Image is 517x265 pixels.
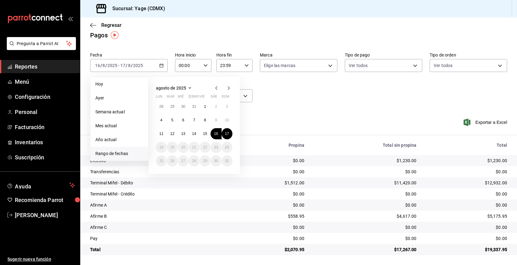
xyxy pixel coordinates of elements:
div: $0.00 [427,191,507,197]
span: Ver todos [349,62,368,69]
input: -- [120,63,126,68]
abbr: 30 de agosto de 2025 [214,159,218,163]
button: 2 de agosto de 2025 [211,101,221,112]
button: 14 de agosto de 2025 [189,128,199,139]
abbr: 17 de agosto de 2025 [225,132,229,136]
span: Ayer [95,95,143,101]
button: 25 de agosto de 2025 [156,155,167,166]
button: 16 de agosto de 2025 [211,128,221,139]
span: - [118,63,119,68]
abbr: 11 de agosto de 2025 [159,132,163,136]
abbr: 25 de agosto de 2025 [159,159,163,163]
span: Facturación [15,123,75,131]
button: 7 de agosto de 2025 [189,115,199,126]
abbr: 26 de agosto de 2025 [170,159,174,163]
div: Transferencias [90,169,228,175]
input: -- [128,63,131,68]
div: $0.00 [427,169,507,175]
div: $0.00 [314,235,417,242]
span: agosto de 2025 [156,86,186,90]
span: Configuración [15,93,75,101]
div: $0.00 [314,224,417,230]
button: 22 de agosto de 2025 [200,142,211,153]
abbr: 29 de agosto de 2025 [203,159,207,163]
span: Sugerir nueva función [7,256,75,263]
button: Pregunta a Parrot AI [7,37,76,50]
abbr: jueves [189,95,225,101]
label: Fecha [90,53,168,57]
abbr: 9 de agosto de 2025 [215,118,217,122]
abbr: 28 de agosto de 2025 [192,159,196,163]
div: $0.00 [238,224,304,230]
abbr: 28 de julio de 2025 [159,104,163,109]
button: 17 de agosto de 2025 [222,128,232,139]
abbr: sábado [211,95,217,101]
button: 27 de agosto de 2025 [178,155,189,166]
abbr: 16 de agosto de 2025 [214,132,218,136]
abbr: 23 de agosto de 2025 [214,145,218,149]
h3: Sucursal: Yage (CDMX) [107,5,165,12]
span: Ayuda [15,182,67,189]
input: -- [95,63,100,68]
span: Rango de fechas [95,150,143,157]
div: $0.00 [427,224,507,230]
abbr: 14 de agosto de 2025 [192,132,196,136]
button: 5 de agosto de 2025 [167,115,177,126]
div: Total sin propina [314,143,417,148]
div: $0.00 [314,202,417,208]
button: Regresar [90,22,122,28]
button: open_drawer_menu [68,16,73,21]
input: ---- [107,63,118,68]
abbr: 18 de agosto de 2025 [159,145,163,149]
abbr: 20 de agosto de 2025 [181,145,185,149]
abbr: 5 de agosto de 2025 [171,118,173,122]
button: 9 de agosto de 2025 [211,115,221,126]
button: 13 de agosto de 2025 [178,128,189,139]
button: 20 de agosto de 2025 [178,142,189,153]
abbr: 22 de agosto de 2025 [203,145,207,149]
button: 28 de julio de 2025 [156,101,167,112]
abbr: 24 de agosto de 2025 [225,145,229,149]
span: Mes actual [95,123,143,129]
button: 23 de agosto de 2025 [211,142,221,153]
div: $0.00 [427,235,507,242]
div: $0.00 [427,202,507,208]
span: Elige las marcas [264,62,295,69]
div: $0.00 [238,169,304,175]
button: 8 de agosto de 2025 [200,115,211,126]
abbr: 7 de agosto de 2025 [193,118,195,122]
span: Regresar [101,22,122,28]
span: [PERSON_NAME] [15,211,75,219]
button: 6 de agosto de 2025 [178,115,189,126]
abbr: 13 de agosto de 2025 [181,132,185,136]
input: ---- [133,63,143,68]
span: / [126,63,127,68]
span: Reportes [15,62,75,71]
div: $1,230.00 [314,158,417,164]
abbr: lunes [156,95,162,101]
span: Exportar a Excel [465,119,507,126]
div: Pay [90,235,228,242]
abbr: 10 de agosto de 2025 [225,118,229,122]
button: 3 de agosto de 2025 [222,101,232,112]
div: $19,337.95 [427,246,507,253]
div: $0.00 [314,169,417,175]
abbr: 27 de agosto de 2025 [181,159,185,163]
abbr: 19 de agosto de 2025 [170,145,174,149]
img: Tooltip marker [111,31,119,39]
div: Total [90,246,228,253]
span: Suscripción [15,153,75,162]
label: Hora fin [216,53,253,57]
div: Pagos [90,31,108,40]
button: 12 de agosto de 2025 [167,128,177,139]
abbr: 1 de agosto de 2025 [204,104,206,109]
span: Año actual [95,137,143,143]
abbr: 4 de agosto de 2025 [160,118,162,122]
div: Propina [238,143,304,148]
label: Marca [260,53,337,57]
label: Tipo de pago [345,53,422,57]
abbr: miércoles [178,95,184,101]
button: 19 de agosto de 2025 [167,142,177,153]
span: Menú [15,78,75,86]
